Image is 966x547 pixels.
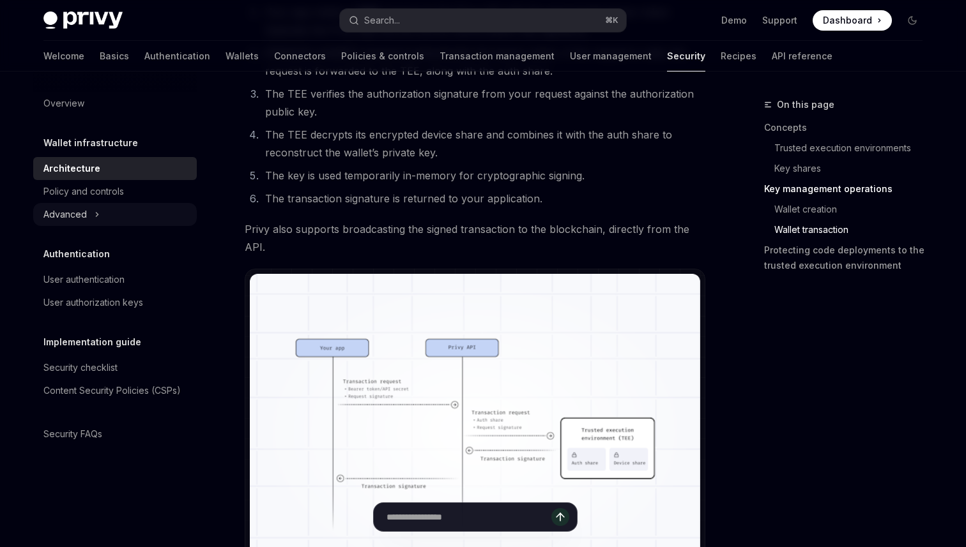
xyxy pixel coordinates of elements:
div: Security checklist [43,360,118,375]
a: Security checklist [33,356,197,379]
div: Advanced [43,207,87,222]
div: User authorization keys [43,295,143,310]
a: Policy and controls [33,180,197,203]
span: On this page [777,97,834,112]
a: Key shares [774,158,933,179]
a: Trusted execution environments [774,138,933,158]
li: The TEE decrypts its encrypted device share and combines it with the auth share to reconstruct th... [261,126,705,161]
div: Overview [43,96,84,111]
a: Basics [100,41,129,71]
h5: Authentication [43,246,110,262]
a: Support [762,14,797,27]
img: dark logo [43,11,123,29]
a: User authorization keys [33,291,197,314]
div: Policy and controls [43,184,124,199]
h5: Implementation guide [43,334,141,350]
div: Search... [364,13,400,28]
a: Authentication [144,41,210,71]
a: Dashboard [813,10,892,31]
h5: Wallet infrastructure [43,135,138,151]
a: Wallet transaction [774,220,933,240]
a: Concepts [764,117,933,138]
a: Recipes [721,41,756,71]
a: Welcome [43,41,84,71]
a: Security [667,41,705,71]
a: Key management operations [764,179,933,199]
a: Protecting code deployments to the trusted execution environment [764,240,933,276]
div: Architecture [43,161,100,176]
span: Dashboard [823,14,872,27]
a: Transaction management [440,41,555,71]
li: The transaction signature is returned to your application. [261,190,705,207]
a: Security FAQs [33,423,197,446]
button: Send message [551,508,569,526]
a: Wallets [226,41,259,71]
a: User authentication [33,268,197,291]
a: Demo [721,14,747,27]
button: Toggle dark mode [902,10,923,31]
a: Wallet creation [774,199,933,220]
span: ⌘ K [605,15,618,26]
li: The TEE verifies the authorization signature from your request against the authorization public key. [261,85,705,121]
a: API reference [772,41,832,71]
div: Content Security Policies (CSPs) [43,383,181,398]
span: Privy also supports broadcasting the signed transaction to the blockchain, directly from the API. [245,220,705,256]
a: Architecture [33,157,197,180]
a: Connectors [274,41,326,71]
button: Search...⌘K [340,9,626,32]
a: Policies & controls [341,41,424,71]
li: The key is used temporarily in-memory for cryptographic signing. [261,167,705,184]
div: Security FAQs [43,426,102,442]
div: User authentication [43,272,125,287]
a: Overview [33,92,197,115]
a: Content Security Policies (CSPs) [33,379,197,402]
a: User management [570,41,652,71]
